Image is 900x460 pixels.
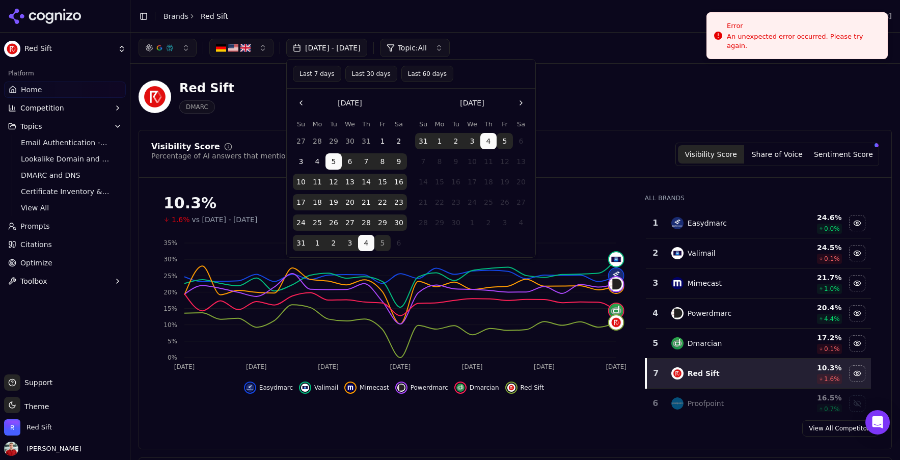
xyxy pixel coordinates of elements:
th: Friday [374,119,391,129]
th: Sunday [415,119,431,129]
img: easydmarc [246,384,254,392]
a: View All Competitors [802,420,879,437]
button: Monday, August 25th, 2025, selected [309,214,325,231]
div: All Brands [645,194,871,202]
tspan: 15% [163,305,177,312]
th: Tuesday [325,119,342,129]
button: Sunday, July 27th, 2025 [293,133,309,149]
div: 2 [650,247,661,259]
button: Friday, August 29th, 2025, selected [374,214,391,231]
button: Thursday, August 7th, 2025, selected [358,153,374,170]
button: Wednesday, August 13th, 2025, selected [342,174,358,190]
th: Wednesday [342,119,358,129]
th: Saturday [391,119,407,129]
span: Easydmarc [259,384,293,392]
span: Red Sift [521,384,544,392]
tspan: 0% [168,354,177,361]
th: Tuesday [448,119,464,129]
button: Tuesday, August 12th, 2025, selected [325,174,342,190]
table: September 2025 [415,119,529,231]
button: [DATE] - [DATE] [286,39,367,57]
button: Open organization switcher [4,419,52,436]
button: Today, Friday, September 5th, 2025 [497,133,513,149]
button: Saturday, August 30th, 2025, selected [391,214,407,231]
button: Thursday, September 4th, 2025, selected [480,133,497,149]
th: Thursday [358,119,374,129]
div: 24.5 % [784,242,842,253]
span: 0.1 % [824,345,840,353]
img: valimail [301,384,309,392]
button: Monday, August 4th, 2025 [309,153,325,170]
img: powerdmarc [397,384,405,392]
span: 0.0 % [824,225,840,233]
div: 5 [650,337,661,349]
span: Dmarcian [470,384,499,392]
img: Red Sift [4,419,20,436]
span: View All [21,203,110,213]
img: dmarcian [609,304,623,318]
div: 17.2 % [784,333,842,343]
img: Red Sift [4,41,20,57]
span: 4.4 % [824,315,840,323]
a: View All [17,201,114,215]
button: Wednesday, August 6th, 2025, selected [342,153,358,170]
button: Wednesday, September 3rd, 2025, selected [464,133,480,149]
div: Proofpoint [688,398,724,409]
div: 10.3% [163,194,624,212]
div: Easydmarc [688,218,727,228]
th: Thursday [480,119,497,129]
span: Valimail [314,384,338,392]
tspan: 30% [163,256,177,263]
a: Citations [4,236,126,253]
tspan: [DATE] [174,363,195,370]
img: US [228,43,238,53]
a: Home [4,82,126,98]
tr: 3mimecastMimecast21.7%1.0%Hide mimecast data [646,268,871,299]
div: 10.3 % [784,363,842,373]
tspan: 10% [163,321,177,329]
button: Last 30 days [345,66,397,82]
button: Hide valimail data [299,382,338,394]
img: Jack Lilley [4,442,18,456]
div: 20.4 % [784,303,842,313]
div: Open Intercom Messenger [865,410,890,435]
span: Red Sift [24,44,114,53]
button: Sunday, August 10th, 2025, selected [293,174,309,190]
button: Sunday, August 31st, 2025, selected [415,133,431,149]
div: Percentage of AI answers that mention your brand [151,151,332,161]
button: Hide red sift data [849,365,865,382]
span: Theme [20,402,49,411]
img: red sift [507,384,515,392]
tspan: [DATE] [462,363,483,370]
tspan: [DATE] [534,363,555,370]
span: 1.6 % [824,375,840,383]
button: Friday, August 22nd, 2025, selected [374,194,391,210]
span: 0.7 % [824,405,840,413]
img: powerdmarc [671,307,684,319]
button: Go to the Next Month [513,95,529,111]
button: Wednesday, July 30th, 2025 [342,133,358,149]
span: Competition [20,103,64,113]
img: red sift [609,315,623,330]
table: August 2025 [293,119,407,251]
img: mimecast [346,384,354,392]
div: Visibility Score [151,143,220,151]
button: Tuesday, July 29th, 2025 [325,133,342,149]
tr: 2valimailValimail24.5%0.1%Hide valimail data [646,238,871,268]
img: mimecast [609,279,623,293]
img: dmarcian [671,337,684,349]
a: Brands [163,12,188,20]
div: 16.5 % [784,393,842,403]
button: Thursday, August 14th, 2025, selected [358,174,374,190]
a: Lookalike Domain and Brand Protection [17,152,114,166]
a: Prompts [4,218,126,234]
button: Show proofpoint data [849,395,865,412]
button: Sunday, August 24th, 2025, selected [293,214,309,231]
a: Certificate Inventory & Monitoring [17,184,114,199]
button: Topics [4,118,126,134]
img: easydmarc [671,217,684,229]
span: Lookalike Domain and Brand Protection [21,154,110,164]
span: Mimecast [360,384,389,392]
tspan: [DATE] [246,363,267,370]
span: Email Authentication - Top of Funnel [21,138,110,148]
